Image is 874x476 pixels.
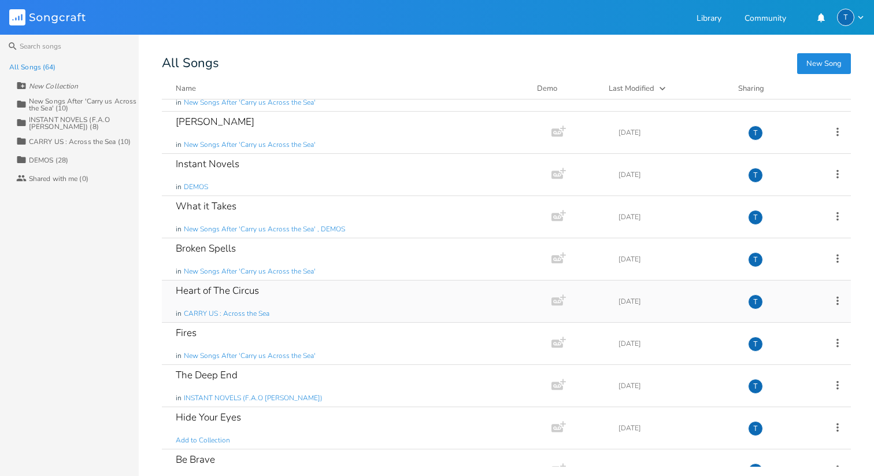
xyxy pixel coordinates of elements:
[619,382,734,389] div: [DATE]
[176,140,182,150] span: in
[184,309,269,319] span: CARRY US : Across the Sea
[619,298,734,305] div: [DATE]
[184,98,316,108] span: New Songs After 'Carry us Across the Sea'
[748,252,763,267] div: The Killing Tide
[176,224,182,234] span: in
[619,340,734,347] div: [DATE]
[184,393,323,403] span: INSTANT NOVELS (F.A.O [PERSON_NAME])
[184,224,345,234] span: New Songs After 'Carry us Across the Sea' , DEMOS
[176,286,259,296] div: Heart of The Circus
[837,9,854,26] div: The Killing Tide
[748,337,763,352] div: The Killing Tide
[176,267,182,276] span: in
[745,14,786,24] a: Community
[176,309,182,319] span: in
[29,83,78,90] div: New Collection
[29,157,68,164] div: DEMOS (28)
[609,83,654,94] div: Last Modified
[29,98,139,112] div: New Songs After 'Carry us Across the Sea' (10)
[619,213,734,220] div: [DATE]
[184,351,316,361] span: New Songs After 'Carry us Across the Sea'
[609,83,724,94] button: Last Modified
[176,436,230,445] span: Add to Collection
[176,83,196,94] div: Name
[176,370,238,380] div: The Deep End
[748,379,763,394] div: The Killing Tide
[748,421,763,436] div: The Killing Tide
[176,455,215,464] div: Be Brave
[29,175,88,182] div: Shared with me (0)
[176,412,241,422] div: Hide Your Eyes
[176,393,182,403] span: in
[176,243,236,253] div: Broken Spells
[176,159,239,169] div: Instant Novels
[9,64,55,71] div: All Songs (64)
[29,138,131,145] div: CARRY US : Across the Sea (10)
[176,328,197,338] div: Fires
[797,53,851,74] button: New Song
[748,210,763,225] div: The Killing Tide
[738,83,808,94] div: Sharing
[176,182,182,192] span: in
[176,117,254,127] div: [PERSON_NAME]
[184,182,208,192] span: DEMOS
[619,171,734,178] div: [DATE]
[162,58,851,69] div: All Songs
[748,126,763,141] div: The Killing Tide
[619,256,734,263] div: [DATE]
[184,140,316,150] span: New Songs After 'Carry us Across the Sea'
[837,9,865,26] button: T
[619,129,734,136] div: [DATE]
[176,351,182,361] span: in
[748,294,763,309] div: The Killing Tide
[176,83,523,94] button: Name
[176,201,236,211] div: What it Takes
[176,98,182,108] span: in
[619,425,734,431] div: [DATE]
[184,267,316,276] span: New Songs After 'Carry us Across the Sea'
[537,83,595,94] div: Demo
[29,116,139,130] div: INSTANT NOVELS (F.A.O [PERSON_NAME]) (8)
[748,168,763,183] div: The Killing Tide
[697,14,721,24] a: Library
